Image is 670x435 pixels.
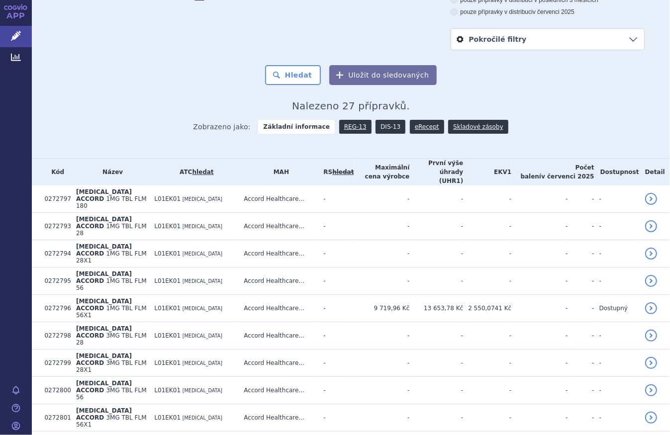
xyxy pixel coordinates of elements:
[239,295,318,322] td: Accord Healthcare...
[318,213,354,240] td: -
[354,159,410,185] th: Maximální cena výrobce
[318,159,354,185] th: RS
[511,349,568,377] td: -
[594,267,640,295] td: -
[463,349,511,377] td: -
[39,322,71,349] td: 0272798
[463,404,511,432] td: -
[239,185,318,213] td: Accord Healthcare...
[39,349,71,377] td: 0272799
[154,277,181,284] span: L01EK01
[354,213,410,240] td: -
[183,415,222,421] span: [MEDICAL_DATA]
[154,387,181,394] span: L01EK01
[594,377,640,404] td: -
[409,213,463,240] td: -
[154,359,181,366] span: L01EK01
[183,333,222,339] span: [MEDICAL_DATA]
[183,224,222,229] span: [MEDICAL_DATA]
[511,322,568,349] td: -
[239,240,318,267] td: Accord Healthcare...
[339,120,372,134] a: REG-13
[332,169,354,175] del: hledat
[568,295,594,322] td: -
[645,193,657,205] a: detail
[511,295,568,322] td: -
[318,185,354,213] td: -
[76,216,132,230] span: [MEDICAL_DATA] ACCORD
[511,377,568,404] td: -
[354,295,410,322] td: 9 719,96 Kč
[376,120,405,134] a: DIS-13
[239,404,318,432] td: Accord Healthcare...
[183,388,222,393] span: [MEDICAL_DATA]
[511,159,594,185] th: Počet balení
[594,322,640,349] td: -
[76,223,147,237] span: 1MG TBL FLM 28
[258,120,335,134] strong: Základní informace
[594,295,640,322] td: Dostupný
[645,357,657,369] a: detail
[410,120,444,134] a: eRecept
[76,277,147,291] span: 1MG TBL FLM 56
[154,223,181,230] span: L01EK01
[329,65,437,85] button: Uložit do sledovaných
[645,412,657,424] a: detail
[193,120,251,134] span: Zobrazeno jako:
[239,349,318,377] td: Accord Healthcare...
[568,240,594,267] td: -
[76,250,147,264] span: 1MG TBL FLM 28X1
[645,302,657,314] a: detail
[511,404,568,432] td: -
[318,322,354,349] td: -
[645,275,657,287] a: detail
[76,298,132,312] span: [MEDICAL_DATA] ACCORD
[451,8,645,16] label: pouze přípravky v distribuci
[409,159,463,185] th: První výše úhrady (UHR1)
[541,173,594,180] span: v červenci 2025
[594,185,640,213] td: -
[154,332,181,339] span: L01EK01
[183,306,222,311] span: [MEDICAL_DATA]
[76,380,132,394] span: [MEDICAL_DATA] ACCORD
[318,267,354,295] td: -
[568,349,594,377] td: -
[463,322,511,349] td: -
[39,240,71,267] td: 0272794
[409,322,463,349] td: -
[409,240,463,267] td: -
[39,185,71,213] td: 0272797
[183,196,222,202] span: [MEDICAL_DATA]
[76,352,132,366] span: [MEDICAL_DATA] ACCORD
[154,414,181,421] span: L01EK01
[463,295,511,322] td: 2 550,0741 Kč
[354,349,410,377] td: -
[463,185,511,213] td: -
[76,325,132,339] span: [MEDICAL_DATA] ACCORD
[76,188,132,202] span: [MEDICAL_DATA] ACCORD
[568,404,594,432] td: -
[568,213,594,240] td: -
[318,377,354,404] td: -
[154,250,181,257] span: L01EK01
[594,404,640,432] td: -
[594,240,640,267] td: -
[39,159,71,185] th: Kód
[318,349,354,377] td: -
[448,120,508,134] a: Skladové zásoby
[568,267,594,295] td: -
[354,377,410,404] td: -
[409,377,463,404] td: -
[239,322,318,349] td: Accord Healthcare...
[318,295,354,322] td: -
[451,29,644,50] a: Pokročilé filtry
[39,404,71,432] td: 0272801
[354,240,410,267] td: -
[568,185,594,213] td: -
[533,8,574,15] span: v červenci 2025
[76,387,147,401] span: 3MG TBL FLM 56
[76,414,147,428] span: 3MG TBL FLM 56X1
[463,213,511,240] td: -
[183,278,222,284] span: [MEDICAL_DATA]
[354,322,410,349] td: -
